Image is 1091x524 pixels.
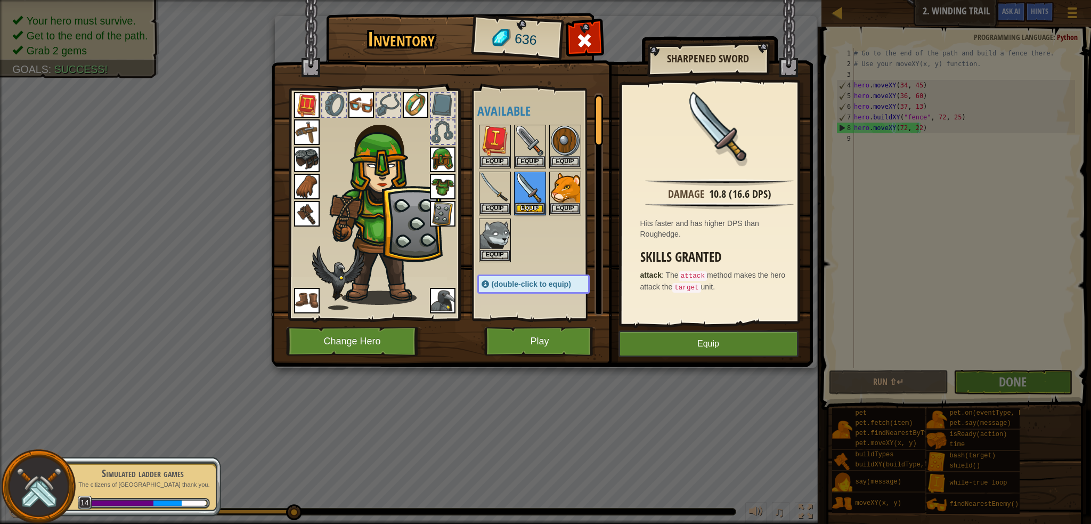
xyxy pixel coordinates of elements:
[294,201,320,227] img: portrait.png
[430,174,455,199] img: portrait.png
[430,288,455,313] img: portrait.png
[294,288,320,313] img: portrait.png
[312,246,364,310] img: raven-paper-doll.png
[294,147,320,172] img: portrait.png
[480,173,510,203] img: portrait.png
[14,463,63,511] img: swords.png
[294,174,320,199] img: portrait.png
[645,179,793,186] img: hr.png
[618,330,799,357] button: Equip
[679,271,707,281] code: attack
[709,187,771,202] div: 10.8 (16.6 DPS)
[294,119,320,145] img: portrait.png
[515,173,545,203] img: portrait.png
[430,147,455,172] img: portrait.png
[286,327,421,356] button: Change Hero
[645,203,793,209] img: hr.png
[329,109,443,305] img: female.png
[480,250,510,261] button: Equip
[403,92,428,118] img: portrait.png
[550,173,580,203] img: portrait.png
[668,187,705,202] div: Damage
[515,126,545,156] img: portrait.png
[550,126,580,156] img: portrait.png
[76,481,210,489] p: The citizens of [GEOGRAPHIC_DATA] thank you.
[640,218,804,239] div: Hits faster and has higher DPS than Roughedge.
[685,92,754,161] img: portrait.png
[76,466,210,481] div: Simulated ladder games
[480,156,510,167] button: Equip
[477,104,611,118] h4: Available
[658,53,758,65] h2: Sharpened Sword
[480,203,510,214] button: Equip
[492,280,571,288] span: (double-click to equip)
[640,271,786,291] span: The method makes the hero attack the unit.
[348,92,374,118] img: portrait.png
[550,203,580,214] button: Equip
[480,126,510,156] img: portrait.png
[550,156,580,167] button: Equip
[484,327,596,356] button: Play
[640,271,662,279] strong: attack
[514,29,538,50] span: 636
[662,271,666,279] span: :
[515,203,545,214] button: Equip
[480,220,510,249] img: portrait.png
[515,156,545,167] button: Equip
[640,250,804,264] h3: Skills Granted
[294,92,320,118] img: portrait.png
[78,496,92,510] span: 14
[672,283,701,293] code: target
[430,201,455,227] img: portrait.png
[333,28,469,51] h1: Inventory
